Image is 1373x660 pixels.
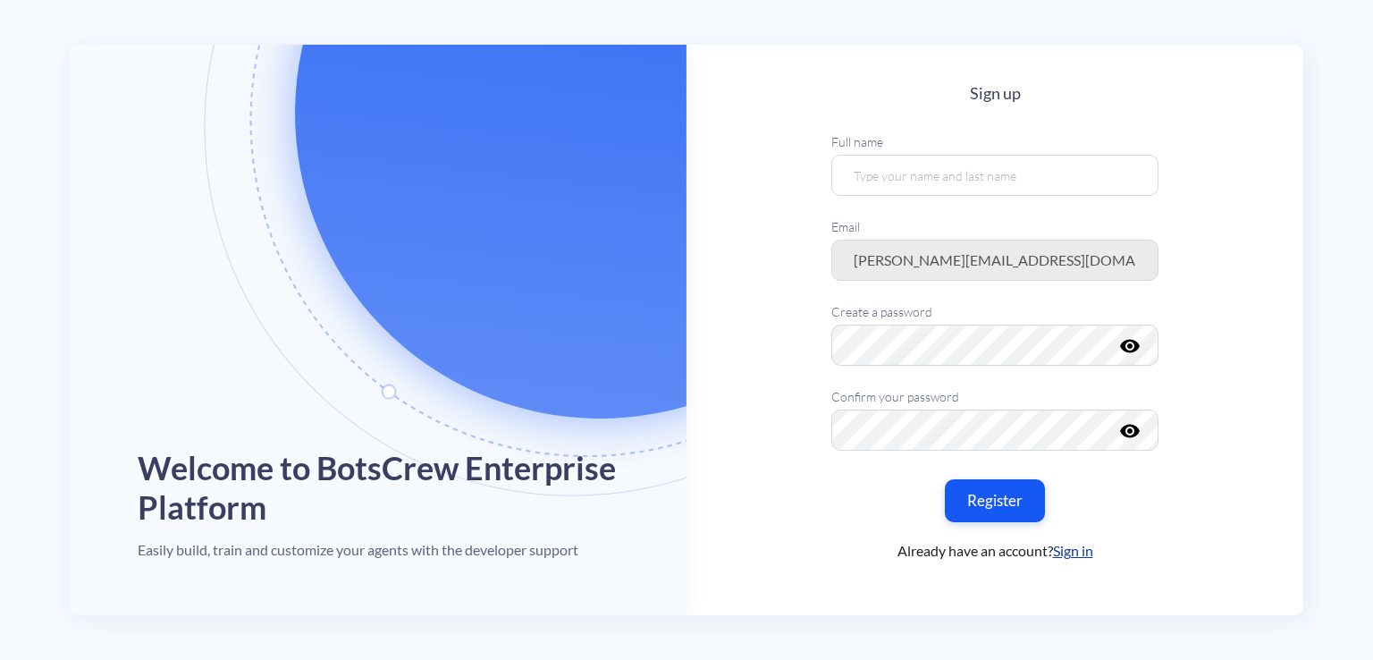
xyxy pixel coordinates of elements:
[831,387,1158,406] label: Confirm your password
[831,132,1158,151] label: Full name
[831,240,1158,281] input: Enter your email
[831,84,1158,104] h4: Sign up
[945,479,1045,522] button: Register
[138,541,578,558] h4: Easily build, train and customize your agents with the developer support
[831,155,1158,196] input: Type your name and last name
[897,540,1093,562] span: Already have an account?
[831,217,1158,236] label: Email
[831,302,1158,321] label: Create a password
[1053,542,1093,559] a: Sign in
[1119,420,1137,431] button: visibility
[1119,335,1141,357] i: visibility
[1119,335,1137,346] button: visibility
[1119,420,1141,442] i: visibility
[138,449,619,526] h1: Welcome to BotsCrew Enterprise Platform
